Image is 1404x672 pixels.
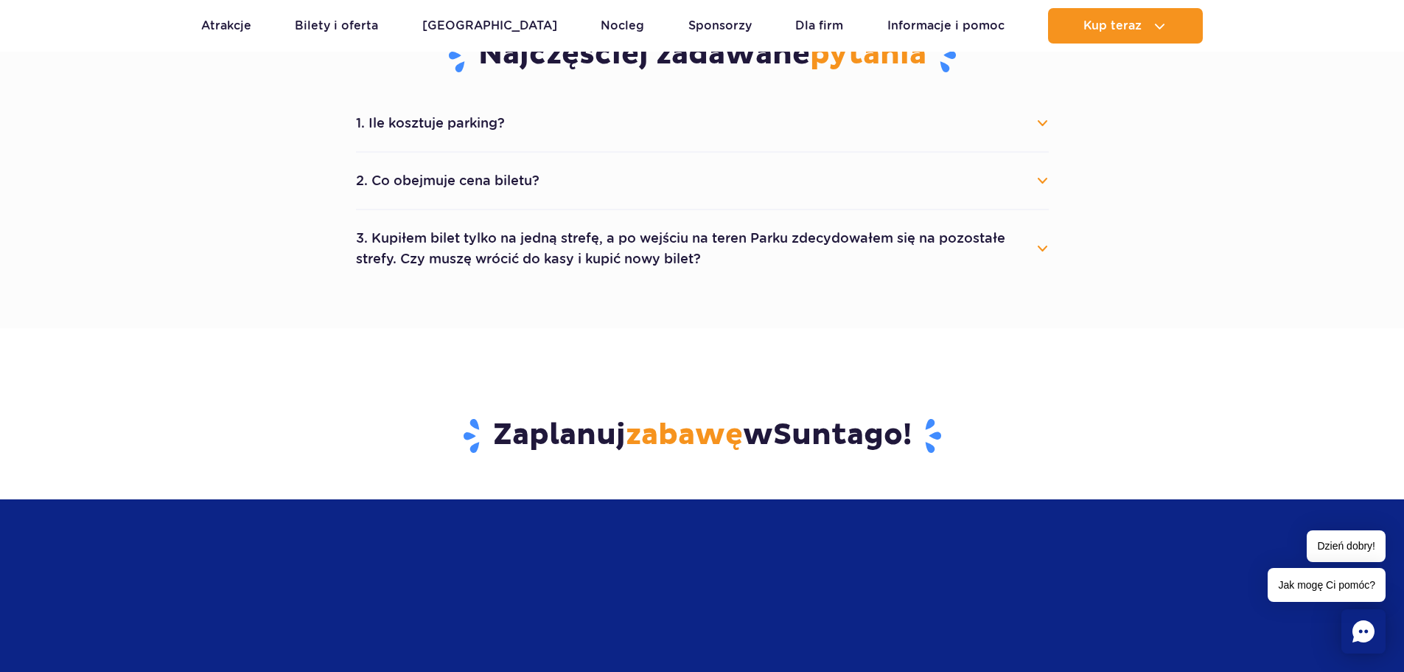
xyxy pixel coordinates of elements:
a: Sponsorzy [688,8,752,44]
a: Nocleg [601,8,644,44]
button: Kup teraz [1048,8,1203,44]
a: Informacje i pomoc [887,8,1005,44]
span: Dzień dobry! [1307,530,1386,562]
a: [GEOGRAPHIC_DATA] [422,8,557,44]
h3: Najczęściej zadawane [356,36,1049,75]
div: Chat [1341,609,1386,654]
span: Jak mogę Ci pomóc? [1268,568,1386,602]
button: 3. Kupiłem bilet tylko na jedną strefę, a po wejściu na teren Parku zdecydowałem się na pozostałe... [356,222,1049,275]
a: Atrakcje [201,8,251,44]
span: pytania [810,36,926,73]
button: 2. Co obejmuje cena biletu? [356,164,1049,197]
h3: Zaplanuj w ! [270,417,1134,455]
span: Kup teraz [1083,19,1142,32]
span: Suntago [773,417,903,454]
a: Dla firm [795,8,843,44]
button: 1. Ile kosztuje parking? [356,107,1049,139]
span: zabawę [626,417,743,454]
a: Bilety i oferta [295,8,378,44]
